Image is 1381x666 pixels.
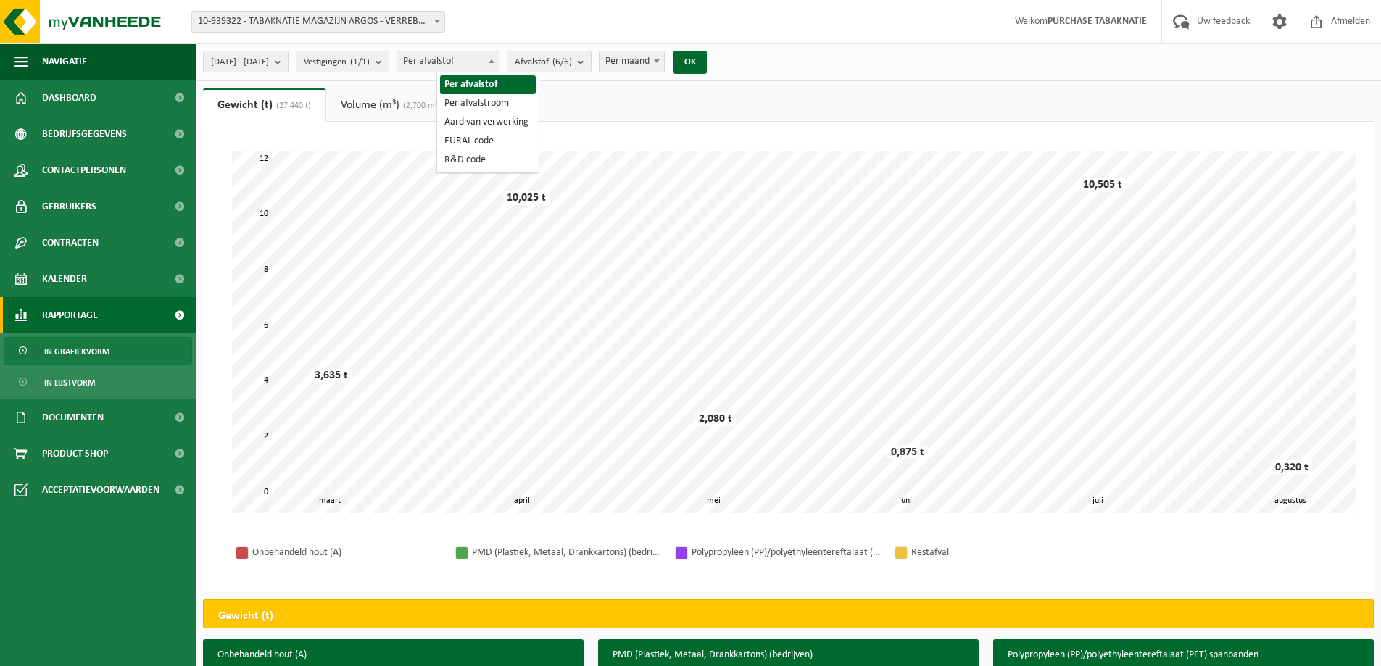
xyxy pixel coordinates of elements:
[42,261,87,297] span: Kalender
[1048,16,1147,27] strong: PURCHASE TABAKNATIE
[887,445,928,459] div: 0,875 t
[203,51,289,72] button: [DATE] - [DATE]
[44,338,109,365] span: In grafiekvorm
[695,412,736,426] div: 2,080 t
[42,43,87,80] span: Navigatie
[440,94,536,113] li: Per afvalstroom
[472,544,660,562] div: PMD (Plastiek, Metaal, Drankkartons) (bedrijven)
[44,369,95,396] span: In lijstvorm
[397,51,499,72] span: Per afvalstof
[42,297,98,333] span: Rapportage
[42,152,126,188] span: Contactpersonen
[440,132,536,151] li: EURAL code
[1272,460,1312,475] div: 0,320 t
[552,57,572,67] count: (6/6)
[440,75,536,94] li: Per afvalstof
[399,101,441,110] span: (2,700 m³)
[273,101,311,110] span: (27,440 t)
[673,51,707,74] button: OK
[42,225,99,261] span: Contracten
[203,88,325,122] a: Gewicht (t)
[191,11,445,33] span: 10-939322 - TABAKNATIE MAGAZIJN ARGOS - VERREBROEK
[692,544,880,562] div: Polypropyleen (PP)/polyethyleentereftalaat (PET) spanbanden
[1079,178,1126,192] div: 10,505 t
[440,151,536,170] li: R&D code
[42,116,127,152] span: Bedrijfsgegevens
[4,368,192,396] a: In lijstvorm
[350,57,370,67] count: (1/1)
[503,191,550,205] div: 10,025 t
[326,88,455,122] a: Volume (m³)
[311,368,352,383] div: 3,635 t
[192,12,444,32] span: 10-939322 - TABAKNATIE MAGAZIJN ARGOS - VERREBROEK
[42,188,96,225] span: Gebruikers
[4,337,192,365] a: In grafiekvorm
[911,544,1100,562] div: Restafval
[42,80,96,116] span: Dashboard
[440,113,536,132] li: Aard van verwerking
[42,436,108,472] span: Product Shop
[204,600,288,632] h2: Gewicht (t)
[42,472,159,508] span: Acceptatievoorwaarden
[42,399,104,436] span: Documenten
[397,51,499,72] span: Per afvalstof
[252,544,441,562] div: Onbehandeld hout (A)
[211,51,269,73] span: [DATE] - [DATE]
[304,51,370,73] span: Vestigingen
[515,51,572,73] span: Afvalstof
[296,51,389,72] button: Vestigingen(1/1)
[507,51,592,72] button: Afvalstof(6/6)
[600,51,664,72] span: Per maand
[599,51,665,72] span: Per maand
